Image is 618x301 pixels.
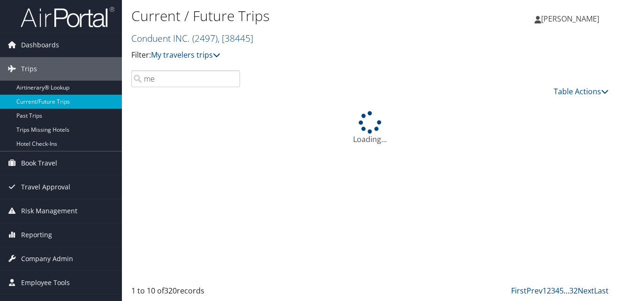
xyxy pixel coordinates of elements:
[21,33,59,57] span: Dashboards
[21,151,57,175] span: Book Travel
[131,285,240,301] div: 1 to 10 of records
[541,14,599,24] span: [PERSON_NAME]
[511,286,527,296] a: First
[164,286,177,296] span: 320
[131,111,609,145] div: Loading...
[551,286,555,296] a: 3
[131,70,240,87] input: Search Traveler or Arrival City
[131,32,253,45] a: Conduent INC.
[554,86,609,97] a: Table Actions
[131,6,450,26] h1: Current / Future Trips
[21,57,37,81] span: Trips
[21,199,77,223] span: Risk Management
[594,286,609,296] a: Last
[21,271,70,294] span: Employee Tools
[578,286,594,296] a: Next
[535,5,609,33] a: [PERSON_NAME]
[151,50,220,60] a: My travelers trips
[527,286,543,296] a: Prev
[21,223,52,247] span: Reporting
[564,286,569,296] span: …
[21,175,70,199] span: Travel Approval
[218,32,253,45] span: , [ 38445 ]
[192,32,218,45] span: ( 2497 )
[543,286,547,296] a: 1
[547,286,551,296] a: 2
[21,247,73,271] span: Company Admin
[559,286,564,296] a: 5
[131,49,450,61] p: Filter:
[555,286,559,296] a: 4
[21,6,114,28] img: airportal-logo.png
[569,286,578,296] a: 32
